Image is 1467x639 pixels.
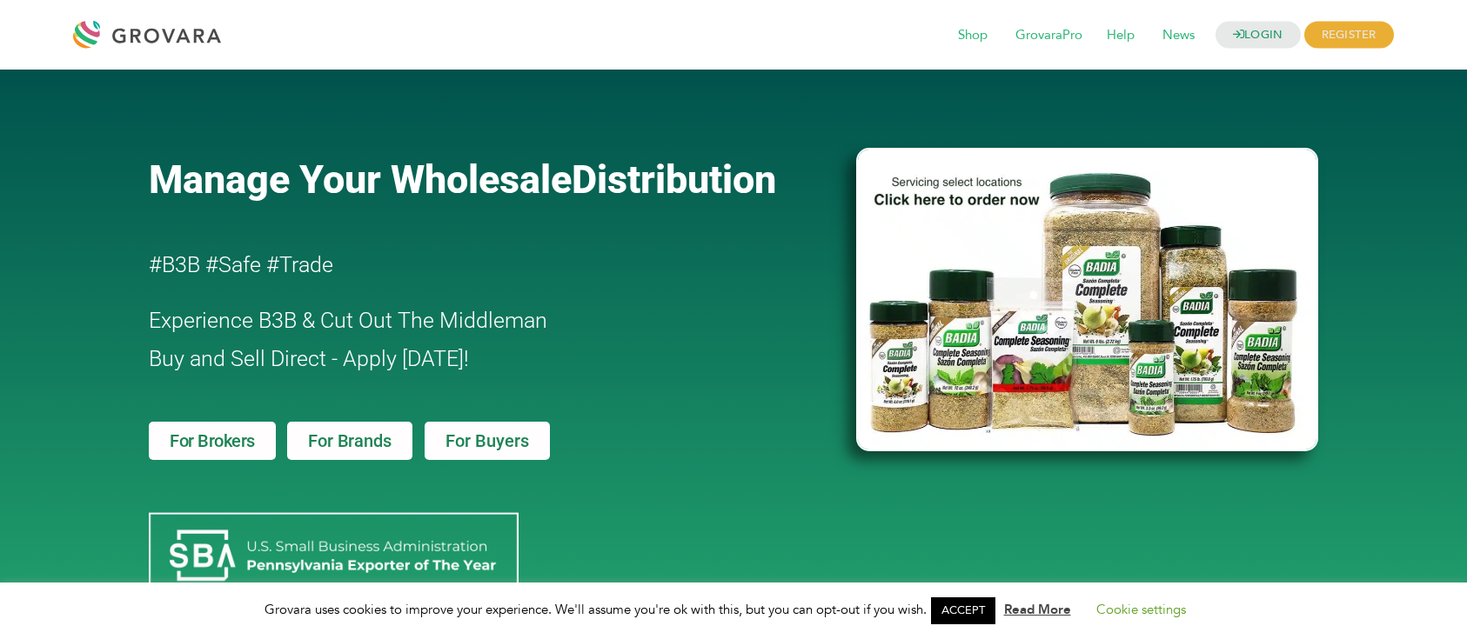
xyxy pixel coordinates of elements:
[1216,22,1301,49] a: LOGIN
[425,422,550,460] a: For Buyers
[170,432,255,449] span: For Brokers
[287,422,412,460] a: For Brands
[149,156,572,203] span: Manage Your Wholesale
[1003,19,1095,52] span: GrovaraPro
[1304,22,1394,49] span: REGISTER
[931,597,995,624] a: ACCEPT
[265,601,1203,618] span: Grovara uses cookies to improve your experience. We'll assume you're ok with this, but you can op...
[149,156,827,203] a: Manage Your WholesaleDistribution
[149,246,756,284] h2: #B3B #Safe #Trade
[1150,26,1207,45] a: News
[149,346,469,371] span: Buy and Sell Direct - Apply [DATE]!
[946,19,1000,52] span: Shop
[1096,601,1186,618] a: Cookie settings
[1004,601,1071,618] a: Read More
[149,308,547,333] span: Experience B3B & Cut Out The Middleman
[445,432,529,449] span: For Buyers
[1095,26,1147,45] a: Help
[308,432,391,449] span: For Brands
[1003,26,1095,45] a: GrovaraPro
[1150,19,1207,52] span: News
[149,422,276,460] a: For Brokers
[946,26,1000,45] a: Shop
[572,156,776,203] span: Distribution
[1095,19,1147,52] span: Help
